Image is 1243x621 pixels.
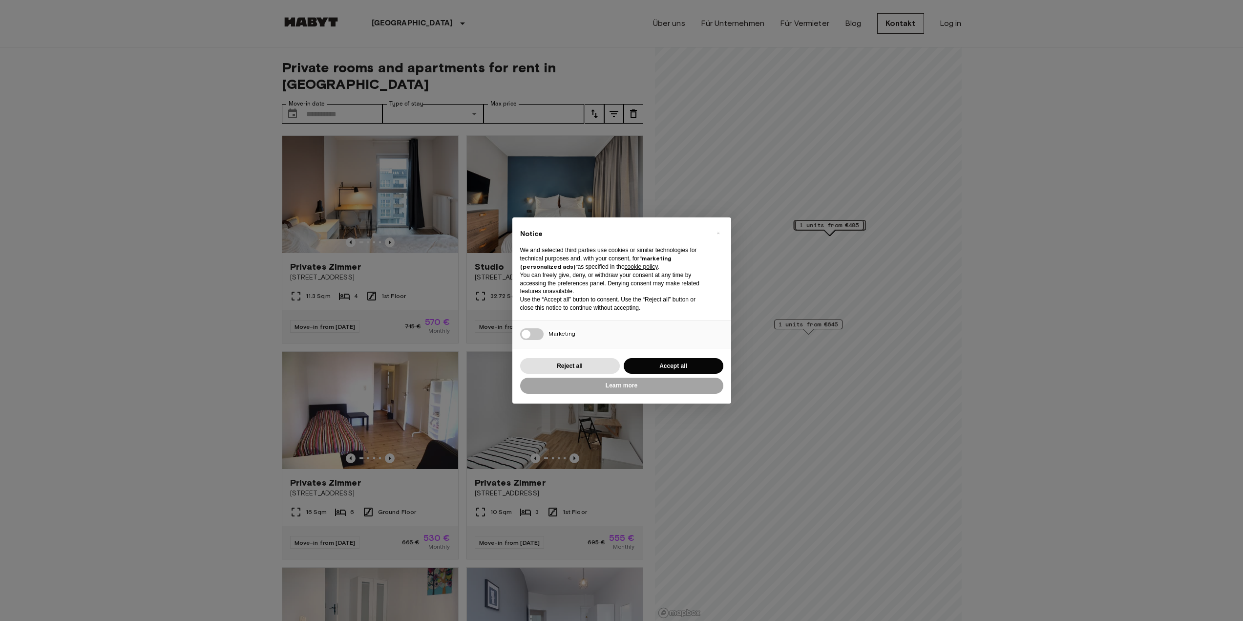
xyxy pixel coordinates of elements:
[520,255,672,270] strong: “marketing (personalized ads)”
[520,271,708,296] p: You can freely give, deny, or withdraw your consent at any time by accessing the preferences pane...
[520,296,708,312] p: Use the “Accept all” button to consent. Use the “Reject all” button or close this notice to conti...
[716,227,720,239] span: ×
[520,378,723,394] button: Learn more
[520,246,708,271] p: We and selected third parties use cookies or similar technologies for technical purposes and, wit...
[711,225,726,241] button: Close this notice
[624,358,723,374] button: Accept all
[548,330,575,337] span: Marketing
[520,229,708,239] h2: Notice
[625,263,658,270] a: cookie policy
[520,358,620,374] button: Reject all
